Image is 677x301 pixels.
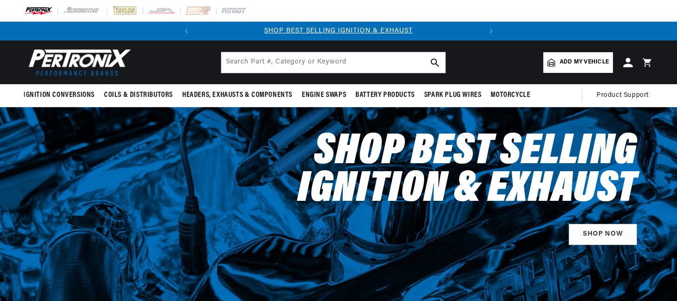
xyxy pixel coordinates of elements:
span: Engine Swaps [302,90,346,100]
summary: Headers, Exhausts & Components [177,84,297,106]
span: Battery Products [355,90,415,100]
span: Headers, Exhausts & Components [182,90,292,100]
button: Translation missing: en.sections.announcements.next_announcement [482,22,500,40]
span: Add my vehicle [560,58,609,67]
div: 1 of 2 [196,26,482,36]
summary: Product Support [596,84,653,107]
a: Add my vehicle [543,52,613,73]
span: Coils & Distributors [104,90,173,100]
span: Spark Plug Wires [424,90,482,100]
button: Translation missing: en.sections.announcements.previous_announcement [177,22,196,40]
summary: Engine Swaps [297,84,351,106]
h2: Shop Best Selling Ignition & Exhaust [234,134,637,209]
summary: Spark Plug Wires [419,84,486,106]
span: Product Support [596,90,649,101]
summary: Motorcycle [486,84,535,106]
input: Search Part #, Category or Keyword [221,52,445,73]
a: SHOP NOW [569,224,637,245]
span: Motorcycle [491,90,530,100]
a: SHOP BEST SELLING IGNITION & EXHAUST [264,27,413,34]
img: Pertronix [24,46,132,79]
button: search button [425,52,445,73]
summary: Ignition Conversions [24,84,99,106]
summary: Battery Products [351,84,419,106]
div: Announcement [196,26,482,36]
summary: Coils & Distributors [99,84,177,106]
span: Ignition Conversions [24,90,95,100]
